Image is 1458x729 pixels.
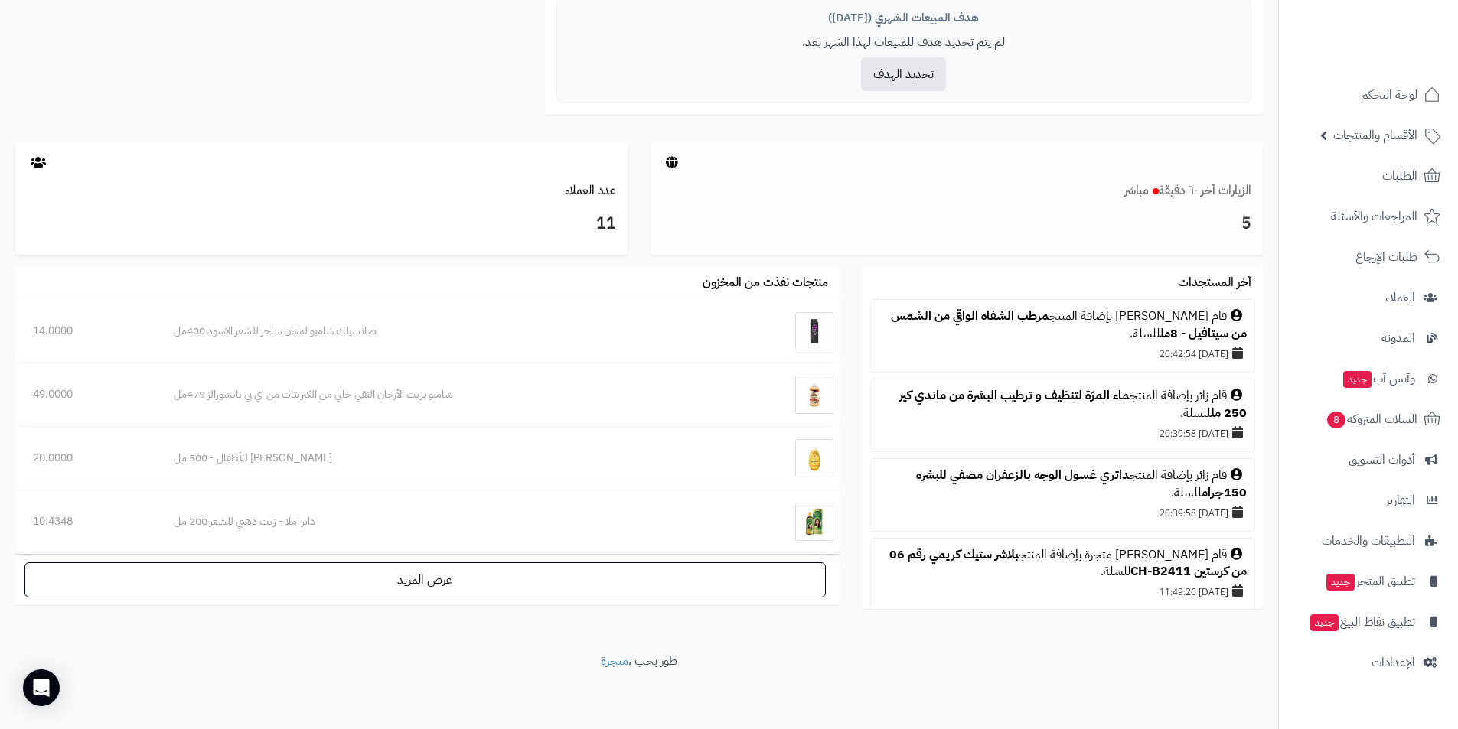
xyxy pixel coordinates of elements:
a: التقارير [1288,482,1449,519]
span: تطبيق نقاط البيع [1309,611,1415,633]
div: [PERSON_NAME] للأطفال - 500 مل [174,451,727,466]
span: التقارير [1386,490,1415,511]
h3: منتجات نفذت من المخزون [703,276,828,290]
div: Open Intercom Messenger [23,669,60,706]
a: الطلبات [1288,158,1449,194]
div: 14.0000 [33,324,139,339]
a: المدونة [1288,320,1449,356]
a: العملاء [1288,279,1449,316]
a: الإعدادات [1288,644,1449,681]
img: دابر املا - زيت ذهبي للشعر 200 مل [795,503,833,541]
span: أدوات التسويق [1349,449,1415,470]
span: لوحة التحكم [1361,84,1417,106]
img: logo-2.png [1354,11,1443,44]
p: لم يتم تحديد هدف للمبيعات لهذا الشهر بعد. [569,34,1239,51]
span: الأقسام والمنتجات [1333,125,1417,146]
a: السلات المتروكة8 [1288,401,1449,438]
div: [DATE] 11:49:26 [879,581,1247,602]
span: جديد [1326,574,1355,591]
span: العملاء [1385,287,1415,308]
button: تحديد الهدف [861,57,946,91]
small: مباشر [1124,181,1149,200]
a: الزيارات آخر ٦٠ دقيقةمباشر [1124,181,1251,200]
span: جديد [1343,371,1372,388]
img: صانسيلك شامبو لمعان ساحر للشعر الاسود 400مل [795,312,833,350]
div: [DATE] 20:39:58 [879,422,1247,444]
a: مرطب الشفاه الواقي من الشمس من سيتافيل - 8مل [891,307,1247,343]
img: شامبو بزيت الأرجان النقي خالي من الكبريتات من اي بي ناتشورالز 479مل [795,376,833,414]
div: 49.0000 [33,387,139,402]
a: ماء المرّة لتنظيف و ترطيب البشرة من ماندي كير 250 مل [899,386,1247,422]
a: المراجعات والأسئلة [1288,198,1449,235]
div: قام [PERSON_NAME] متجرة بإضافة المنتج للسلة. [879,546,1247,581]
div: [DATE] 20:39:58 [879,502,1247,523]
div: هدف المبيعات الشهري ([DATE]) [569,10,1239,26]
span: السلات المتروكة [1326,408,1417,430]
a: تطبيق نقاط البيعجديد [1288,604,1449,640]
h3: 5 [662,211,1251,237]
a: تطبيق المتجرجديد [1288,563,1449,600]
a: داتري غسول الوجه بالزعفران مصفي للبشره 150جرام [916,466,1247,502]
a: وآتس آبجديد [1288,360,1449,397]
a: متجرة [601,652,628,670]
a: لوحة التحكم [1288,76,1449,113]
span: الإعدادات [1372,652,1415,673]
span: تطبيق المتجر [1325,571,1415,592]
span: التطبيقات والخدمات [1322,530,1415,552]
img: جونسون شامبو للأطفال - 500 مل [795,439,833,477]
span: المراجعات والأسئلة [1331,206,1417,227]
a: بلاشر ستيك كريمي رقم 06 من كرستين CH-B2411 [889,545,1247,581]
span: جديد [1310,614,1339,631]
div: شامبو بزيت الأرجان النقي خالي من الكبريتات من اي بي ناتشورالز 479مل [174,387,727,402]
span: 8 [1326,411,1346,429]
div: قام [PERSON_NAME] بإضافة المنتج للسلة. [879,308,1247,343]
a: عرض المزيد [24,562,826,597]
div: [DATE] 20:42:54 [879,343,1247,364]
div: قام زائر بإضافة المنتج للسلة. [879,387,1247,422]
div: قام زائر بإضافة المنتج للسلة. [879,467,1247,502]
h3: آخر المستجدات [1178,276,1251,290]
span: طلبات الإرجاع [1355,246,1417,268]
span: المدونة [1381,327,1415,349]
a: طلبات الإرجاع [1288,239,1449,275]
span: الطلبات [1382,165,1417,187]
a: عدد العملاء [565,181,616,200]
div: دابر املا - زيت ذهبي للشعر 200 مل [174,514,727,529]
div: 20.0000 [33,451,139,466]
a: أدوات التسويق [1288,441,1449,478]
div: 10.4348 [33,514,139,529]
span: وآتس آب [1342,368,1415,389]
h3: 11 [27,211,616,237]
div: صانسيلك شامبو لمعان ساحر للشعر الاسود 400مل [174,324,727,339]
a: التطبيقات والخدمات [1288,522,1449,559]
